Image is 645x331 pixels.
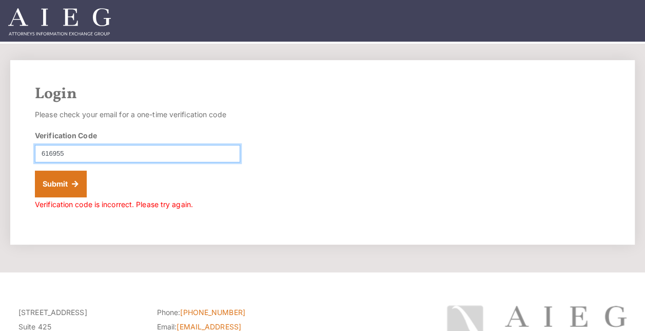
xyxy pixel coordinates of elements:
p: Please check your email for a one-time verification code [35,107,240,122]
img: Attorneys Information Exchange Group [8,8,111,35]
li: Phone: [157,305,280,320]
a: [PHONE_NUMBER] [180,308,245,317]
span: Verification code is incorrect. Please try again. [35,200,193,209]
label: Verification Code [35,130,97,141]
h2: Login [35,85,610,103]
button: Submit [35,171,87,197]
